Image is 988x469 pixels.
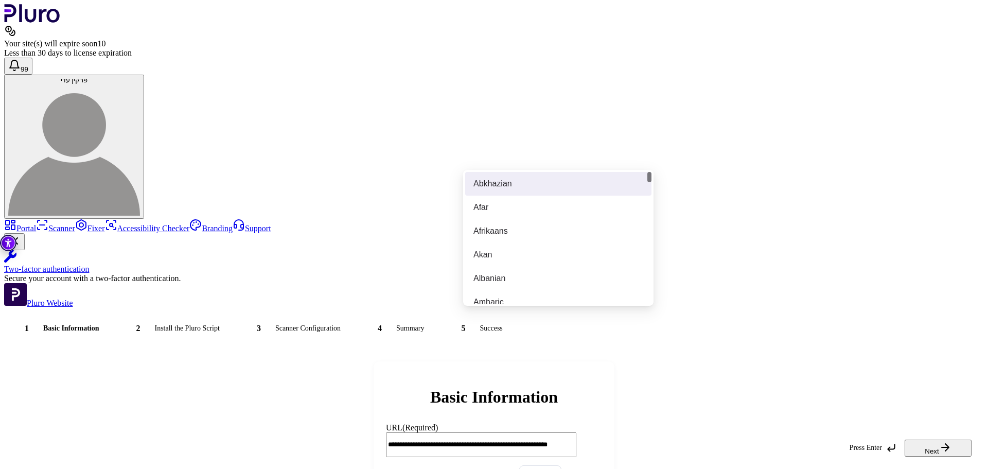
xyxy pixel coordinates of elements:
[275,323,341,334] div: Scanner Configuration
[36,224,75,233] a: Scanner
[61,76,88,84] span: פרקין עדי
[43,323,99,334] div: Basic Information
[4,58,32,75] button: Open notifications, you have 409 new notifications
[128,318,149,339] div: 2
[473,178,643,189] div: Abkhazian
[4,224,36,233] a: Portal
[369,318,390,339] div: 4
[465,219,651,243] div: Afrikaans
[386,423,438,432] label: URL
[465,172,651,196] div: Abkhazian
[473,297,643,308] div: Amharic
[396,323,424,334] div: Summary
[850,443,896,454] div: Press Enter
[4,274,984,283] div: Secure your account with a two-factor authentication.
[473,273,643,284] div: Albanian
[4,219,984,308] aside: Sidebar menu
[465,290,651,314] div: Amharic
[8,84,140,216] img: פרקין עדי
[4,15,60,24] a: Logo
[75,224,105,233] a: Fixer
[16,318,37,339] div: 1
[480,323,502,334] div: Success
[233,224,271,233] a: Support
[97,39,105,48] span: 10
[465,196,651,219] div: Afar
[453,318,473,339] div: 5
[4,250,984,274] a: Two-factor authentication
[4,265,984,274] div: Two-factor authentication
[189,224,233,233] a: Branding
[473,225,643,237] div: Afrikaans
[249,318,269,339] div: 3
[905,440,972,457] button: Next
[21,65,28,73] span: 99
[4,233,25,250] button: Close Two-factor authentication notification
[4,39,984,48] div: Your site(s) will expire soon
[105,224,190,233] a: Accessibility Checker
[473,202,643,213] div: Afar
[4,48,984,58] div: Less than 30 days to license expiration
[386,388,602,407] h2: Basic Information
[4,299,73,307] a: Open Pluro Website
[465,267,651,290] div: Albanian
[4,75,144,219] button: פרקין עדיפרקין עדי
[465,243,651,267] div: Akan
[155,323,220,334] div: Install the Pluro Script
[402,423,438,432] span: (Required)
[473,249,643,260] div: Akan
